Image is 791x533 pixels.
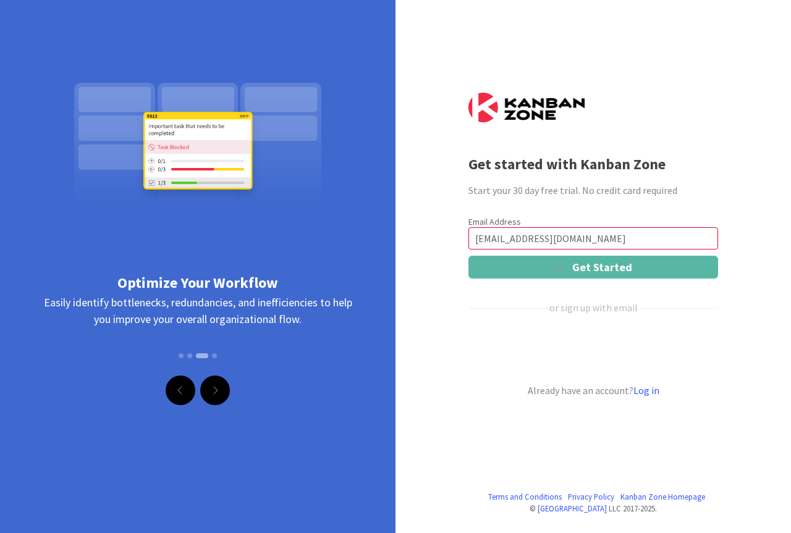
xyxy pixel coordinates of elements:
div: or sign up with email [549,300,638,315]
a: Kanban Zone Homepage [620,491,705,503]
img: Kanban Zone [468,93,585,122]
div: Start your 30 day free trial. No credit card required [468,183,718,198]
a: Terms and Conditions [488,491,562,503]
button: Slide 3 [196,353,208,358]
button: Slide 1 [179,347,184,364]
button: Get Started [468,256,718,279]
button: Slide 4 [212,347,217,364]
div: Already have an account? [468,383,718,398]
a: Privacy Policy [568,491,614,503]
div: Easily identify bottlenecks, redundancies, and inefficiencies to help you improve your overall or... [43,294,352,374]
div: © LLC 2017- 2025 . [468,503,718,514]
label: Email Address [468,216,521,227]
a: [GEOGRAPHIC_DATA] [538,503,607,513]
div: Optimize Your Workflow [43,272,352,294]
iframe: زر تسجيل الدخول باستخدام حساب Google [462,335,722,363]
button: Slide 2 [187,347,192,364]
a: Log in [633,384,659,397]
b: Get started with Kanban Zone [468,154,666,174]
